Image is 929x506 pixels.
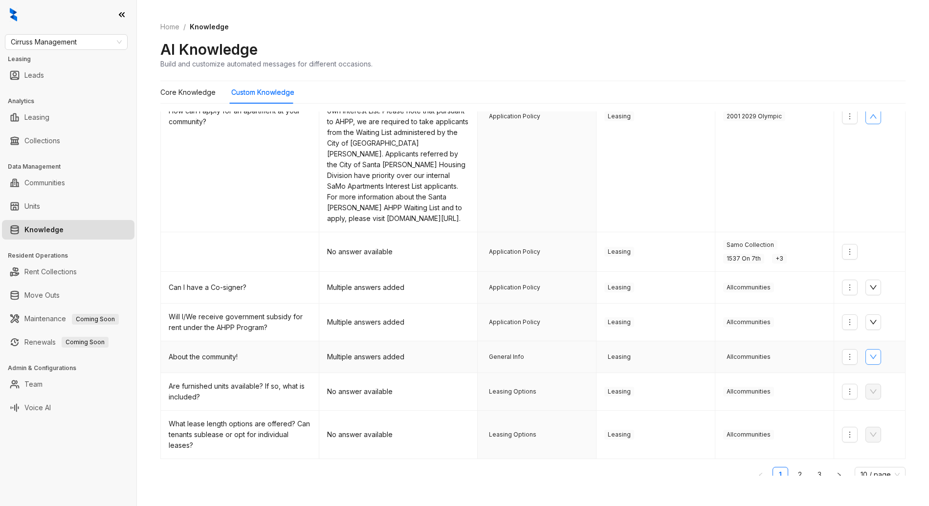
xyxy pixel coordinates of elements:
[855,467,906,483] div: Page Size
[723,111,785,121] span: 2001 2029 Olympic
[24,108,49,127] a: Leasing
[846,388,854,396] span: more
[2,332,134,352] li: Renewals
[773,467,788,482] a: 1
[486,430,540,440] span: Leasing Options
[190,22,229,31] span: Knowledge
[723,254,764,264] span: 1537 On 7th
[846,353,854,361] span: more
[10,8,17,22] img: logo
[812,467,827,483] li: 3
[2,262,134,282] li: Rent Collections
[319,411,478,459] td: No answer available
[758,472,764,478] span: left
[486,352,528,362] span: General Info
[604,387,634,396] span: Leasing
[846,284,854,291] span: more
[846,248,854,256] span: more
[604,430,634,440] span: Leasing
[183,22,186,32] li: /
[723,387,774,396] span: All communities
[846,431,854,439] span: more
[2,108,134,127] li: Leasing
[772,254,787,264] span: + 3
[169,282,311,293] div: Can I have a Co-signer?
[8,97,136,106] h3: Analytics
[831,467,847,483] li: Next Page
[2,131,134,151] li: Collections
[2,374,134,394] li: Team
[72,314,119,325] span: Coming Soon
[24,398,51,418] a: Voice AI
[319,341,478,373] td: Multiple answers added
[869,353,877,361] span: down
[2,197,134,216] li: Units
[486,283,544,292] span: Application Policy
[486,111,544,121] span: Application Policy
[169,352,311,362] div: About the community!
[8,251,136,260] h3: Resident Operations
[8,162,136,171] h3: Data Management
[319,272,478,304] td: Multiple answers added
[2,286,134,305] li: Move Outs
[486,247,544,257] span: Application Policy
[11,35,122,49] span: Cirruss Management
[753,467,769,483] button: left
[160,40,258,59] h2: AI Knowledge
[812,467,827,482] a: 3
[231,87,294,98] div: Custom Knowledge
[8,364,136,373] h3: Admin & Configurations
[723,317,774,327] span: All communities
[604,283,634,292] span: Leasing
[2,220,134,240] li: Knowledge
[2,309,134,329] li: Maintenance
[723,283,774,292] span: All communities
[24,332,109,352] a: RenewalsComing Soon
[2,66,134,85] li: Leads
[604,317,634,327] span: Leasing
[169,418,311,451] div: What lease length options are offered? Can tenants sublease or opt for individual leases?
[831,467,847,483] button: right
[486,387,540,396] span: Leasing Options
[861,467,900,482] span: 10 / page
[604,247,634,257] span: Leasing
[723,430,774,440] span: All communities
[319,304,478,341] td: Multiple answers added
[158,22,181,32] a: Home
[869,318,877,326] span: down
[604,111,634,121] span: Leasing
[24,220,64,240] a: Knowledge
[869,284,877,291] span: down
[8,55,136,64] h3: Leasing
[24,131,60,151] a: Collections
[319,373,478,411] td: No answer available
[793,467,807,482] a: 2
[604,352,634,362] span: Leasing
[2,173,134,193] li: Communities
[169,311,311,333] div: Will I/We receive government subsidy for rent under the AHPP Program?
[846,318,854,326] span: more
[836,472,842,478] span: right
[753,467,769,483] li: Previous Page
[24,262,77,282] a: Rent Collections
[2,398,134,418] li: Voice AI
[24,374,43,394] a: Team
[846,112,854,120] span: more
[24,66,44,85] a: Leads
[160,87,216,98] div: Core Knowledge
[723,240,777,250] span: Samo Collection
[486,317,544,327] span: Application Policy
[869,112,877,120] span: up
[319,1,478,232] td: You can apply for our Interest List and you will be notified by SAMO Leasing Agent when a suitabl...
[160,59,373,69] div: Build and customize automated messages for different occasions.
[169,381,311,402] div: Are furnished units available? If so, what is included?
[773,467,788,483] li: 1
[24,286,60,305] a: Move Outs
[792,467,808,483] li: 2
[169,106,311,127] div: How can I apply for an apartment at your community?
[723,352,774,362] span: All communities
[24,173,65,193] a: Communities
[319,232,478,272] td: No answer available
[62,337,109,348] span: Coming Soon
[24,197,40,216] a: Units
